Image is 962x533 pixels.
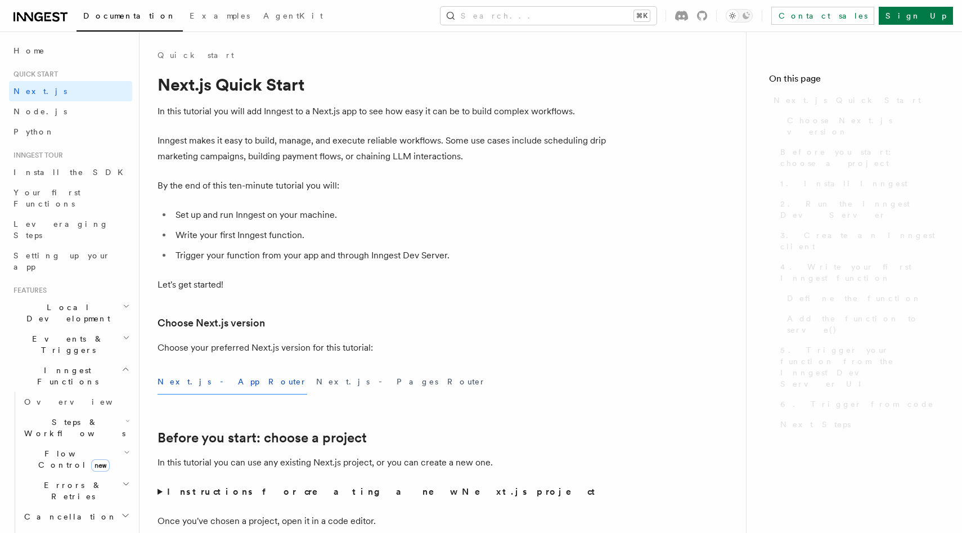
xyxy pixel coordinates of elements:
[20,412,132,444] button: Steps & Workflows
[158,340,608,356] p: Choose your preferred Next.js version for this tutorial:
[787,115,939,137] span: Choose Next.js version
[780,178,907,189] span: 1. Install Inngest
[20,416,125,439] span: Steps & Workflows
[14,107,67,116] span: Node.js
[9,365,122,387] span: Inngest Functions
[9,286,47,295] span: Features
[780,344,939,389] span: 5. Trigger your function from the Inngest Dev Server UI
[20,480,122,502] span: Errors & Retries
[20,511,117,522] span: Cancellation
[9,297,132,329] button: Local Development
[783,308,939,340] a: Add the function to serve()
[780,261,939,284] span: 4. Write your first Inngest function
[14,45,45,56] span: Home
[20,392,132,412] a: Overview
[158,455,608,471] p: In this tutorial you can use any existing Next.js project, or you can create a new one.
[774,95,921,106] span: Next.js Quick Start
[9,182,132,214] a: Your first Functions
[780,230,939,252] span: 3. Create an Inngest client
[20,475,132,507] button: Errors & Retries
[634,10,650,21] kbd: ⌘K
[263,11,323,20] span: AgentKit
[158,315,265,331] a: Choose Next.js version
[190,11,250,20] span: Examples
[158,50,234,61] a: Quick start
[172,207,608,223] li: Set up and run Inngest on your machine.
[158,277,608,293] p: Let's get started!
[726,9,753,23] button: Toggle dark mode
[14,127,55,136] span: Python
[9,302,123,324] span: Local Development
[776,340,939,394] a: 5. Trigger your function from the Inngest Dev Server UI
[776,194,939,225] a: 2. Run the Inngest Dev Server
[776,142,939,173] a: Before you start: choose a project
[776,225,939,257] a: 3. Create an Inngest client
[172,227,608,243] li: Write your first Inngest function.
[167,486,600,497] strong: Instructions for creating a new Next.js project
[14,87,67,96] span: Next.js
[20,448,124,471] span: Flow Control
[24,397,140,406] span: Overview
[20,507,132,527] button: Cancellation
[158,369,307,395] button: Next.js - App Router
[9,214,132,245] a: Leveraging Steps
[14,251,110,271] span: Setting up your app
[14,220,109,240] span: Leveraging Steps
[158,430,367,446] a: Before you start: choose a project
[776,394,939,414] a: 6. Trigger from code
[9,329,132,360] button: Events & Triggers
[879,7,953,25] a: Sign Up
[9,41,132,61] a: Home
[776,257,939,288] a: 4. Write your first Inngest function
[316,369,486,395] button: Next.js - Pages Router
[9,70,58,79] span: Quick start
[783,110,939,142] a: Choose Next.js version
[158,133,608,164] p: Inngest makes it easy to build, manage, and execute reliable workflows. Some use cases include sc...
[77,3,183,32] a: Documentation
[83,11,176,20] span: Documentation
[769,90,939,110] a: Next.js Quick Start
[783,288,939,308] a: Define the function
[787,313,939,335] span: Add the function to serve()
[172,248,608,263] li: Trigger your function from your app and through Inngest Dev Server.
[9,360,132,392] button: Inngest Functions
[776,414,939,435] a: Next Steps
[9,151,63,160] span: Inngest tour
[9,122,132,142] a: Python
[771,7,874,25] a: Contact sales
[9,101,132,122] a: Node.js
[20,444,132,475] button: Flow Controlnew
[158,513,608,529] p: Once you've chosen a project, open it in a code editor.
[780,198,939,221] span: 2. Run the Inngest Dev Server
[769,72,939,90] h4: On this page
[9,162,132,182] a: Install the SDK
[780,146,939,169] span: Before you start: choose a project
[158,104,608,119] p: In this tutorial you will add Inngest to a Next.js app to see how easy it can be to build complex...
[14,168,130,177] span: Install the SDK
[440,7,657,25] button: Search...⌘K
[780,398,934,410] span: 6. Trigger from code
[91,459,110,472] span: new
[257,3,330,30] a: AgentKit
[158,484,608,500] summary: Instructions for creating a new Next.js project
[9,333,123,356] span: Events & Triggers
[787,293,921,304] span: Define the function
[14,188,80,208] span: Your first Functions
[9,245,132,277] a: Setting up your app
[776,173,939,194] a: 1. Install Inngest
[9,81,132,101] a: Next.js
[183,3,257,30] a: Examples
[158,74,608,95] h1: Next.js Quick Start
[158,178,608,194] p: By the end of this ten-minute tutorial you will:
[780,419,851,430] span: Next Steps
